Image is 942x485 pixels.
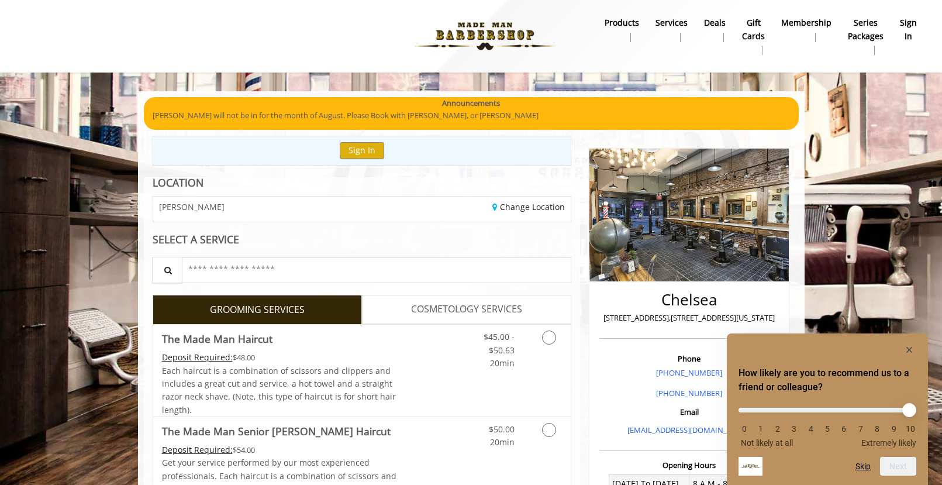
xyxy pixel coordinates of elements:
[861,438,916,448] span: Extremely likely
[405,4,565,68] img: Made Man Barbershop logo
[755,424,767,434] li: 1
[696,15,734,45] a: DealsDeals
[159,202,225,211] span: [PERSON_NAME]
[162,443,397,456] div: $54.00
[892,15,925,45] a: sign insign in
[489,424,515,435] span: $50.00
[602,408,776,416] h3: Email
[822,424,833,434] li: 5
[605,16,639,29] b: products
[900,16,917,43] b: sign in
[888,424,900,434] li: 9
[490,436,515,448] span: 20min
[741,438,793,448] span: Not likely at all
[152,257,182,283] button: Service Search
[162,444,233,455] span: This service needs some Advance to be paid before we block your appointment
[772,424,784,434] li: 2
[788,424,800,434] li: 3
[602,312,776,324] p: [STREET_ADDRESS],[STREET_ADDRESS][US_STATE]
[442,97,500,109] b: Announcements
[734,15,773,58] a: Gift cardsgift cards
[490,357,515,369] span: 20min
[855,462,871,471] button: Skip
[905,424,916,434] li: 10
[739,424,750,434] li: 0
[162,331,272,347] b: The Made Man Haircut
[602,291,776,308] h2: Chelsea
[153,234,572,245] div: SELECT A SERVICE
[492,201,565,212] a: Change Location
[153,109,790,122] p: [PERSON_NAME] will not be in for the month of August. Please Book with [PERSON_NAME], or [PERSON_...
[902,343,916,357] button: Hide survey
[599,461,779,469] h3: Opening Hours
[838,424,850,434] li: 6
[781,16,831,29] b: Membership
[596,15,647,45] a: Productsproducts
[739,399,916,448] div: How likely are you to recommend us to a friend or colleague? Select an option from 0 to 10, with ...
[210,302,305,318] span: GROOMING SERVICES
[840,15,892,58] a: Series packagesSeries packages
[805,424,817,434] li: 4
[484,331,515,355] span: $45.00 - $50.63
[602,355,776,363] h3: Phone
[162,352,233,363] span: This service needs some Advance to be paid before we block your appointment
[742,16,765,43] b: gift cards
[153,176,203,190] b: LOCATION
[162,423,391,439] b: The Made Man Senior [PERSON_NAME] Haircut
[655,16,688,29] b: Services
[647,15,696,45] a: ServicesServices
[704,16,726,29] b: Deals
[855,424,867,434] li: 7
[162,351,397,364] div: $48.00
[739,366,916,394] h2: How likely are you to recommend us to a friend or colleague? Select an option from 0 to 10, with ...
[340,142,384,159] button: Sign In
[162,365,396,415] span: Each haircut is a combination of scissors and clippers and includes a great cut and service, a ho...
[656,367,722,378] a: [PHONE_NUMBER]
[773,15,840,45] a: MembershipMembership
[627,425,751,435] a: [EMAIL_ADDRESS][DOMAIN_NAME]
[871,424,883,434] li: 8
[739,343,916,476] div: How likely are you to recommend us to a friend or colleague? Select an option from 0 to 10, with ...
[880,457,916,476] button: Next question
[411,302,522,317] span: COSMETOLOGY SERVICES
[848,16,884,43] b: Series packages
[656,388,722,398] a: [PHONE_NUMBER]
